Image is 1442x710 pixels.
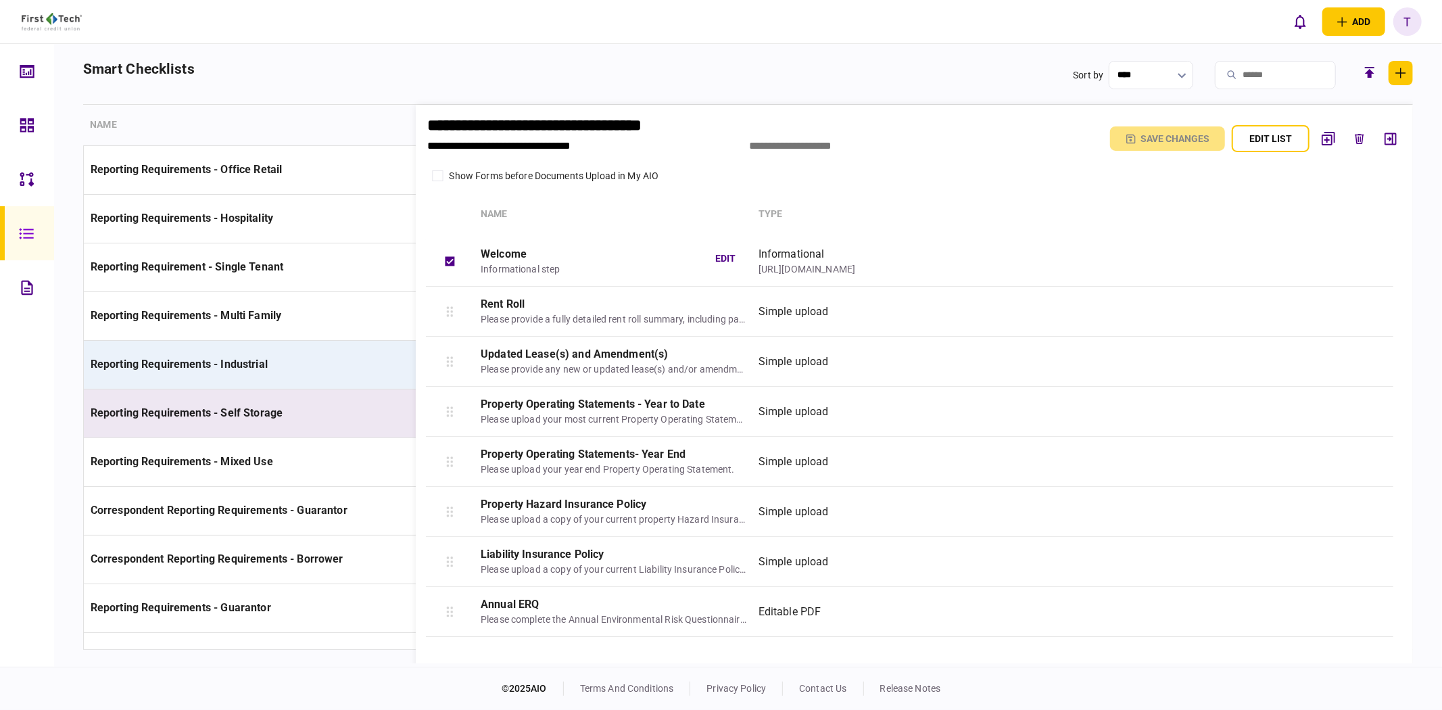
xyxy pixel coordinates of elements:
div: © 2025 AIO [502,682,564,696]
span: Reporting Requirements - Mixed Use [91,455,273,468]
div: Simple upload [759,354,1270,370]
th: Name [83,105,467,145]
div: Welcome [481,246,698,262]
div: Updated Lease(s) and Amendment(s) [481,346,746,362]
div: Simple upload [759,304,1270,320]
span: Correspondent Reporting Requirements - Guarantor [91,504,347,517]
span: Reporting Requirements - Hospitality [91,212,273,224]
div: Liability Insurance Policy [481,546,746,563]
button: T [1393,7,1422,36]
div: Please upload your year end Property Operating Statement. [481,463,746,477]
div: Type [759,207,1270,221]
img: client company logo [22,13,82,30]
div: Please complete the Annual Environmental Risk Questionnaire. [481,613,746,627]
div: Simple upload [759,404,1270,420]
div: Rent Roll [481,296,746,312]
div: Informational [759,246,1270,262]
button: open adding identity options [1322,7,1385,36]
div: Name [481,207,752,221]
button: open notifications list [1286,7,1314,36]
div: Annual ERQ [481,596,746,613]
span: Reporting Requirements - Industrial [91,358,268,371]
div: Please provide any new or updated lease(s) and/or amendment(s). [481,362,746,377]
span: Reporting Requirements - Self Storage [91,406,283,419]
a: privacy policy [706,683,766,694]
div: Property Operating Statements- Year End [481,446,746,463]
span: Reporting Requirements - Guarantor [91,601,271,614]
span: Correspondent Reporting Requirements - Borrower [91,552,343,565]
div: Please upload a copy of your current Liability Insurance Policy. [481,563,746,577]
div: Simple upload [759,554,1270,570]
a: terms and conditions [580,683,674,694]
div: Property Operating Statements - Year to Date [481,396,746,412]
div: Please provide a fully detailed rent roll summary, including past due balances. [481,312,746,327]
span: Reporting Requirements - Multi Family [91,309,282,322]
div: Informational step [481,262,698,277]
div: [URL][DOMAIN_NAME] [759,262,1270,277]
span: Reporting Requirements - Office Retail [91,163,283,176]
div: Property Hazard Insurance Policy [481,496,746,513]
button: edit list [1232,125,1309,152]
div: Please upload your most current Property Operating Statement. [481,412,746,427]
div: Sort by [1073,68,1103,82]
a: release notes [880,683,941,694]
h2: smart checklists [83,61,195,104]
a: contact us [799,683,846,694]
span: Reporting Requirement - Single Tenant [91,260,284,273]
div: Show Forms before Documents Upload in My AIO [450,169,659,183]
div: Simple upload [759,504,1270,520]
button: edit [704,246,746,270]
div: Simple upload [759,454,1270,470]
div: Editable PDF [759,604,1270,620]
div: Please upload a copy of your current property Hazard Insurance Policy. [481,513,746,527]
